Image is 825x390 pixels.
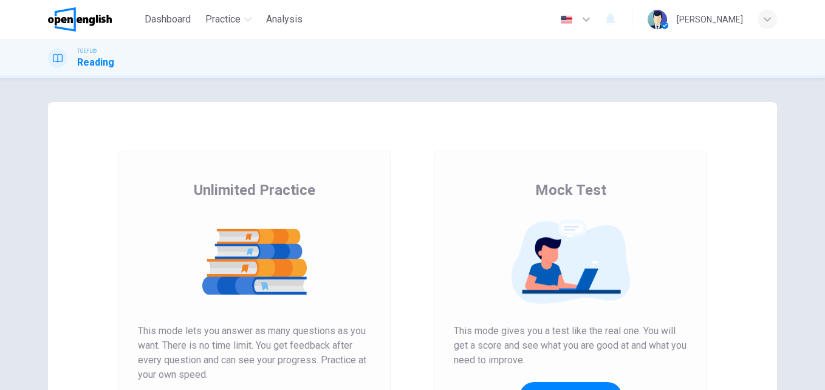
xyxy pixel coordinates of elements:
span: Mock Test [535,180,606,200]
span: This mode lets you answer as many questions as you want. There is no time limit. You get feedback... [138,324,371,382]
span: This mode gives you a test like the real one. You will get a score and see what you are good at a... [454,324,687,368]
button: Dashboard [140,9,196,30]
img: Profile picture [648,10,667,29]
img: OpenEnglish logo [48,7,112,32]
img: en [559,15,574,24]
a: OpenEnglish logo [48,7,140,32]
h1: Reading [77,55,114,70]
span: Dashboard [145,12,191,27]
span: Practice [205,12,241,27]
span: TOEFL® [77,47,97,55]
button: Practice [200,9,256,30]
span: Unlimited Practice [194,180,315,200]
div: [PERSON_NAME] [677,12,743,27]
button: Analysis [261,9,307,30]
span: Analysis [266,12,303,27]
